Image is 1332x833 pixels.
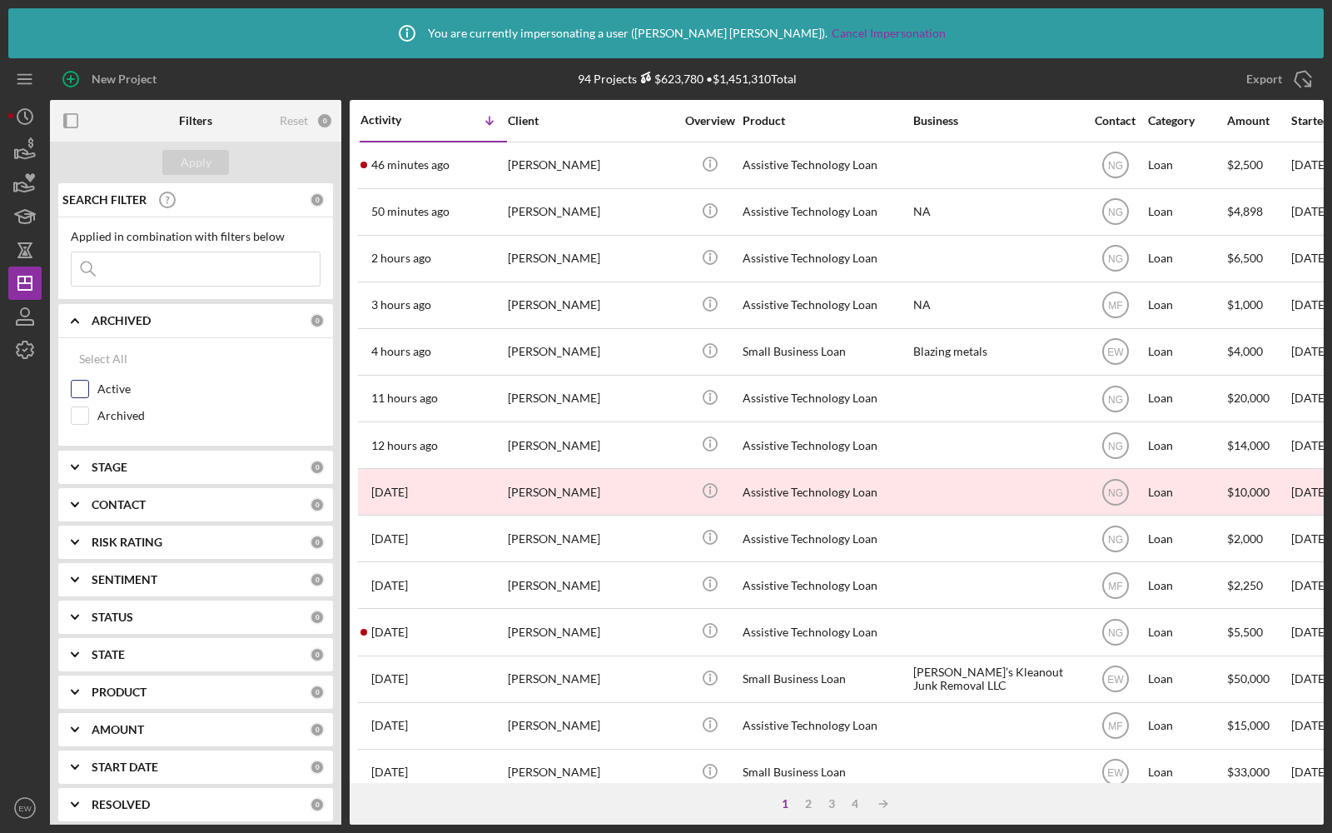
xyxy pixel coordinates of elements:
[371,579,408,592] time: 2025-09-27 03:22
[310,460,325,475] div: 0
[743,143,909,187] div: Assistive Technology Loan
[1108,253,1123,265] text: NG
[743,283,909,327] div: Assistive Technology Loan
[1227,563,1290,607] div: $2,250
[371,486,408,499] time: 2025-09-28 20:14
[773,797,797,811] div: 1
[310,685,325,700] div: 0
[371,439,438,452] time: 2025-09-29 10:09
[310,572,325,587] div: 0
[1227,718,1270,732] span: $15,000
[508,563,674,607] div: [PERSON_NAME]
[1108,207,1123,218] text: NG
[310,760,325,775] div: 0
[1230,62,1324,96] button: Export
[508,657,674,701] div: [PERSON_NAME]
[1227,438,1270,452] span: $14,000
[1108,533,1123,545] text: NG
[1148,516,1225,561] div: Loan
[92,686,147,699] b: PRODUCT
[62,193,147,207] b: SEARCH FILTER
[1108,721,1122,732] text: MF
[508,143,674,187] div: [PERSON_NAME]
[913,114,1080,127] div: Business
[820,797,843,811] div: 3
[1227,157,1263,172] span: $2,500
[743,751,909,795] div: Small Business Loan
[1084,114,1146,127] div: Contact
[843,797,867,811] div: 4
[360,113,434,127] div: Activity
[913,657,1080,701] div: [PERSON_NAME]’s Kleanout Junk Removal LLC
[310,647,325,662] div: 0
[743,423,909,467] div: Assistive Technology Loan
[310,535,325,550] div: 0
[1227,531,1263,546] span: $2,000
[743,330,909,374] div: Small Business Loan
[1148,237,1225,281] div: Loan
[1227,114,1290,127] div: Amount
[79,342,127,376] div: Select All
[797,797,820,811] div: 2
[1108,393,1123,405] text: NG
[371,532,408,546] time: 2025-09-27 22:36
[1148,190,1225,234] div: Loan
[92,314,151,327] b: ARCHIVED
[371,766,408,779] time: 2025-09-26 22:58
[508,516,674,561] div: [PERSON_NAME]
[1108,160,1123,172] text: NG
[71,230,321,243] div: Applied in combination with filters below
[1227,204,1263,218] span: $4,898
[743,657,909,701] div: Small Business Loan
[280,114,308,127] div: Reset
[92,761,158,774] b: START DATE
[371,626,408,639] time: 2025-09-27 02:18
[92,798,150,811] b: RESOLVED
[508,423,674,467] div: [PERSON_NAME]
[371,298,431,312] time: 2025-09-29 19:24
[71,342,136,376] button: Select All
[310,192,325,207] div: 0
[508,470,674,514] div: [PERSON_NAME]
[316,112,333,129] div: 0
[508,610,674,654] div: [PERSON_NAME]
[1148,377,1225,421] div: Loan
[371,345,431,358] time: 2025-09-29 18:23
[1148,704,1225,748] div: Loan
[637,72,703,86] div: $623,780
[1107,674,1124,686] text: EW
[1227,671,1270,686] span: $50,000
[92,498,146,511] b: CONTACT
[92,573,157,586] b: SENTIMENT
[1148,610,1225,654] div: Loan
[1148,470,1225,514] div: Loan
[743,237,909,281] div: Assistive Technology Loan
[1227,391,1270,405] span: $20,000
[508,704,674,748] div: [PERSON_NAME]
[371,719,408,732] time: 2025-09-26 22:58
[832,27,946,40] a: Cancel Impersonation
[92,536,162,549] b: RISK RATING
[1148,330,1225,374] div: Loan
[1227,470,1290,514] div: $10,000
[1227,251,1263,265] span: $6,500
[1108,300,1122,312] text: MF
[1148,563,1225,607] div: Loan
[913,330,1080,374] div: Blazing metals
[743,114,909,127] div: Product
[92,648,125,661] b: STATE
[181,150,211,175] div: Apply
[578,72,797,86] div: 94 Projects • $1,451,310 Total
[371,158,450,172] time: 2025-09-29 21:09
[508,114,674,127] div: Client
[371,252,431,265] time: 2025-09-29 20:06
[743,190,909,234] div: Assistive Technology Loan
[508,751,674,795] div: [PERSON_NAME]
[1246,62,1282,96] div: Export
[1108,627,1123,639] text: NG
[310,722,325,737] div: 0
[743,704,909,748] div: Assistive Technology Loan
[1108,486,1123,498] text: NG
[508,377,674,421] div: [PERSON_NAME]
[678,114,741,127] div: Overview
